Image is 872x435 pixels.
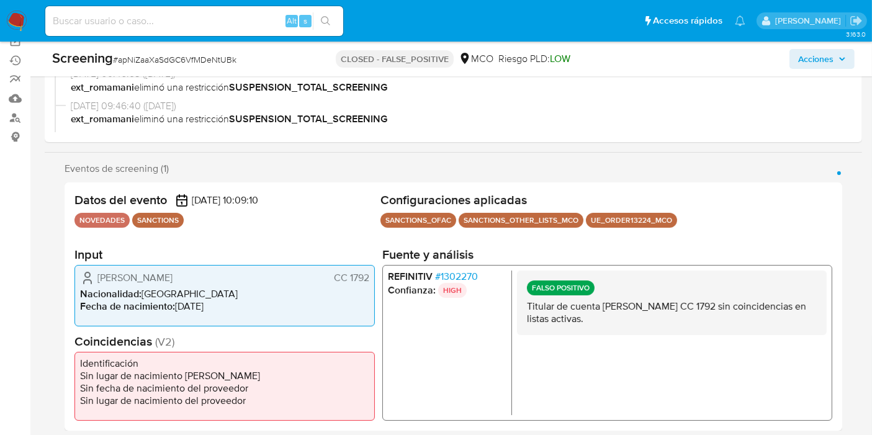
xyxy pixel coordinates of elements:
a: Notificaciones [735,16,745,26]
span: LOW [550,52,570,66]
span: 3.163.0 [846,29,866,39]
span: Acciones [798,49,834,69]
input: Buscar usuario o caso... [45,13,343,29]
p: igor.oliveirabrito@mercadolibre.com [775,15,845,27]
span: s [303,15,307,27]
span: # apNiZaaXaSdGC6VfMDeNtUBk [113,53,236,66]
p: CLOSED - FALSE_POSITIVE [336,50,454,68]
span: Accesos rápidos [653,14,722,27]
button: search-icon [313,12,338,30]
span: Alt [287,15,297,27]
a: Salir [850,14,863,27]
button: Acciones [789,49,855,69]
div: MCO [459,52,493,66]
b: Screening [52,48,113,68]
span: Riesgo PLD: [498,52,570,66]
